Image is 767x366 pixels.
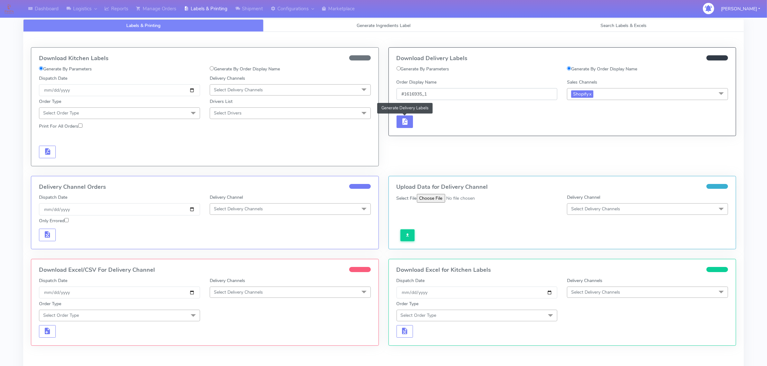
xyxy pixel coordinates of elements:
[39,123,82,130] label: Print For All Orders
[357,23,410,29] span: Generate Ingredients Label
[567,194,600,201] label: Delivery Channel
[210,277,245,284] label: Delivery Channels
[397,66,449,72] label: Generate By Parameters
[43,110,79,116] span: Select Order Type
[210,75,245,82] label: Delivery Channels
[567,79,597,86] label: Sales Channels
[78,124,82,128] input: Print For All Orders
[39,277,67,284] label: Dispatch Date
[214,87,263,93] span: Select Delivery Channels
[397,195,417,202] label: Select File
[397,55,728,62] h4: Download Delivery Labels
[64,218,69,222] input: Only Errored
[39,194,67,201] label: Dispatch Date
[397,79,437,86] label: Order Display Name
[39,66,43,70] input: Generate By Parameters
[39,300,61,307] label: Order Type
[39,55,371,62] h4: Download Kitchen Labels
[126,23,160,29] span: Labels & Printing
[397,184,728,190] h4: Upload Data for Delivery Channel
[397,267,728,273] h4: Download Excel for Kitchen Labels
[214,289,263,295] span: Select Delivery Channels
[401,312,436,318] span: Select Order Type
[210,98,233,105] label: Drivers List
[601,23,647,29] span: Search Labels & Excels
[397,66,401,70] input: Generate By Parameters
[39,217,69,224] label: Only Errored
[39,75,67,82] label: Dispatch Date
[210,66,214,70] input: Generate By Order Display Name
[571,206,620,212] span: Select Delivery Channels
[39,66,92,72] label: Generate By Parameters
[571,289,620,295] span: Select Delivery Channels
[210,194,243,201] label: Delivery Channel
[23,19,744,32] ul: Tabs
[397,300,419,307] label: Order Type
[43,312,79,318] span: Select Order Type
[589,90,591,97] a: x
[39,267,371,273] h4: Download Excel/CSV For Delivery Channel
[571,90,593,98] span: Shopify
[567,277,602,284] label: Delivery Channels
[39,184,371,190] h4: Delivery Channel Orders
[567,66,637,72] label: Generate By Order Display Name
[214,206,263,212] span: Select Delivery Channels
[716,2,765,15] button: [PERSON_NAME]
[210,66,280,72] label: Generate By Order Display Name
[214,110,242,116] span: Select Drivers
[397,277,425,284] label: Dispatch Date
[39,98,61,105] label: Order Type
[567,66,571,70] input: Generate By Order Display Name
